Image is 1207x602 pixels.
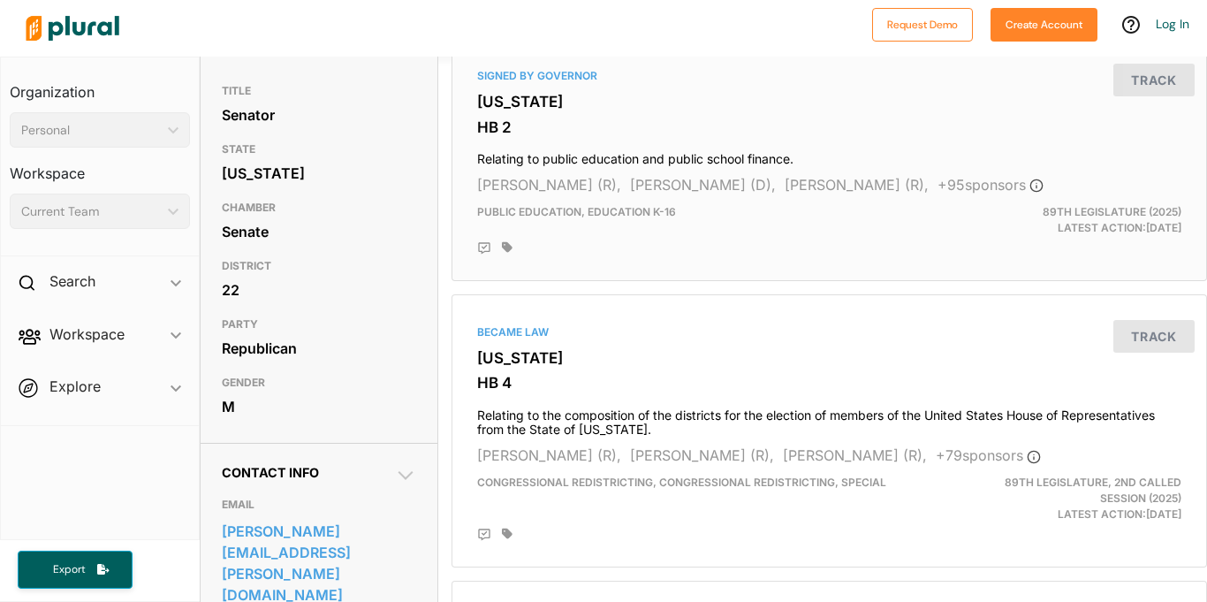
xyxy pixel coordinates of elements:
span: Congressional Redistricting, Congressional Redistricting, Special [477,476,886,489]
div: Current Team [21,202,161,221]
button: Request Demo [872,8,973,42]
h3: GENDER [222,372,416,393]
a: Log In [1156,16,1189,32]
span: 89th Legislature (2025) [1043,205,1181,218]
span: [PERSON_NAME] (R), [783,446,927,464]
div: Add Position Statement [477,241,491,255]
h3: [US_STATE] [477,93,1181,110]
div: [US_STATE] [222,160,416,187]
h3: DISTRICT [222,255,416,277]
span: Contact Info [222,465,319,480]
span: Public Education, Education K-16 [477,205,676,218]
span: [PERSON_NAME] (R), [477,446,621,464]
span: [PERSON_NAME] (R), [630,446,774,464]
button: Track [1113,320,1195,353]
button: Track [1113,64,1195,96]
div: Add Position Statement [477,528,491,542]
div: Latest Action: [DATE] [951,204,1195,236]
span: + 95 sponsor s [938,176,1044,194]
span: [PERSON_NAME] (R), [477,176,621,194]
h3: EMAIL [222,494,416,515]
div: Became Law [477,324,1181,340]
div: Add tags [502,528,512,540]
div: 22 [222,277,416,303]
div: M [222,393,416,420]
h3: Workspace [10,148,190,187]
div: Add tags [502,241,512,254]
h3: Organization [10,66,190,105]
div: Latest Action: [DATE] [951,475,1195,522]
span: Export [41,562,97,577]
h3: HB 2 [477,118,1181,136]
div: Republican [222,335,416,362]
span: + 79 sponsor s [936,446,1041,464]
button: Create Account [991,8,1097,42]
span: [PERSON_NAME] (D), [630,176,776,194]
h3: TITLE [222,80,416,102]
div: Senate [222,218,416,245]
a: Request Demo [872,14,973,33]
h4: Relating to the composition of the districts for the election of members of the United States Hou... [477,400,1181,438]
span: 89th Legislature, 2nd Called Session (2025) [1005,476,1181,505]
h3: HB 4 [477,374,1181,392]
h4: Relating to public education and public school finance. [477,143,1181,167]
h3: STATE [222,139,416,160]
h2: Search [49,271,95,291]
h3: PARTY [222,314,416,335]
h3: CHAMBER [222,197,416,218]
a: Create Account [991,14,1097,33]
div: Senator [222,102,416,128]
div: Signed by Governor [477,68,1181,84]
div: Personal [21,121,161,140]
h3: [US_STATE] [477,349,1181,367]
span: [PERSON_NAME] (R), [785,176,929,194]
button: Export [18,551,133,589]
